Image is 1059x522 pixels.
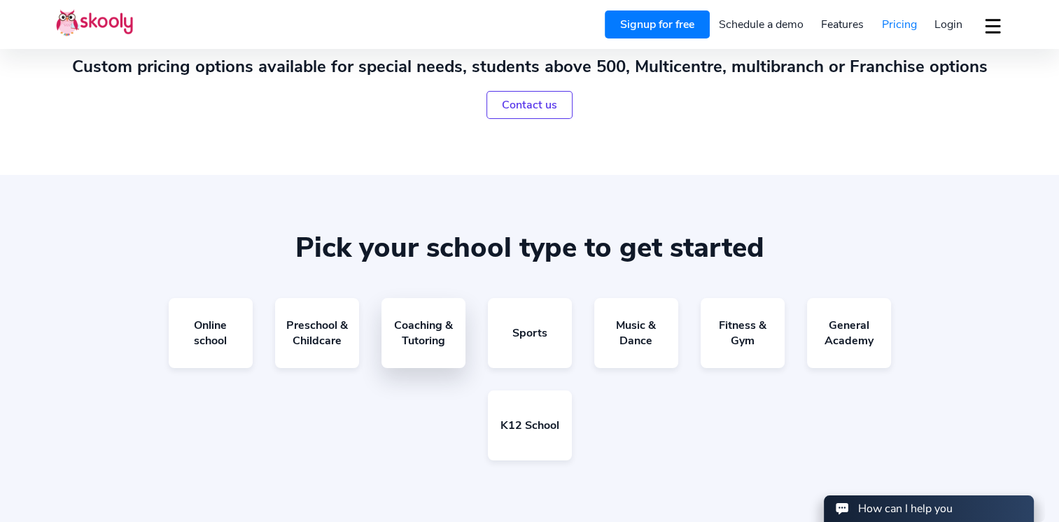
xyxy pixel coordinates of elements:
a: Signup for free [605,10,710,38]
a: Music & Dance [594,298,678,368]
span: Login [934,17,962,32]
a: Contact us [486,91,573,119]
a: Pricing [873,13,926,36]
a: Preschool & Childcare [275,298,359,368]
a: K12 School [488,390,572,460]
a: Features [812,13,873,36]
a: Coaching & Tutoring [381,298,465,368]
a: General Academy [807,298,891,368]
a: Online school [169,298,253,368]
a: Fitness & Gym [701,298,785,368]
a: Login [925,13,972,36]
img: Skooly [56,9,133,36]
a: Schedule a demo [710,13,813,36]
div: Pick your school type to get started [56,231,1003,264]
button: dropdown menu [983,10,1003,42]
h2: Custom pricing options available for special needs, students above 500, Multicentre, multibranch ... [56,55,1003,78]
a: Sports [488,298,572,368]
span: Pricing [882,17,917,32]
